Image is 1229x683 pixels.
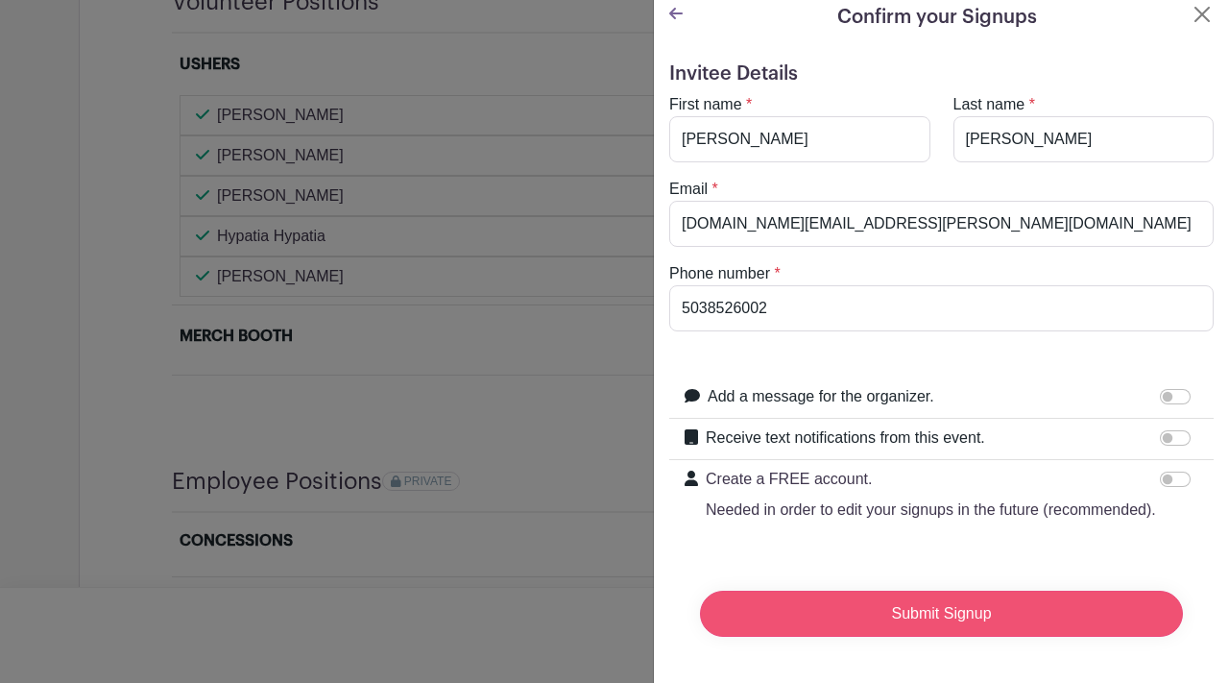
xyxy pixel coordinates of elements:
[669,62,1214,85] h5: Invitee Details
[1191,3,1214,26] button: Close
[708,385,934,408] label: Add a message for the organizer.
[837,3,1037,32] h5: Confirm your Signups
[706,468,1156,491] p: Create a FREE account.
[953,93,1025,116] label: Last name
[700,591,1183,637] input: Submit Signup
[706,499,1156,522] p: Needed in order to edit your signups in the future (recommended).
[706,427,985,450] label: Receive text notifications from this event.
[669,93,742,116] label: First name
[669,178,708,201] label: Email
[669,262,770,285] label: Phone number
